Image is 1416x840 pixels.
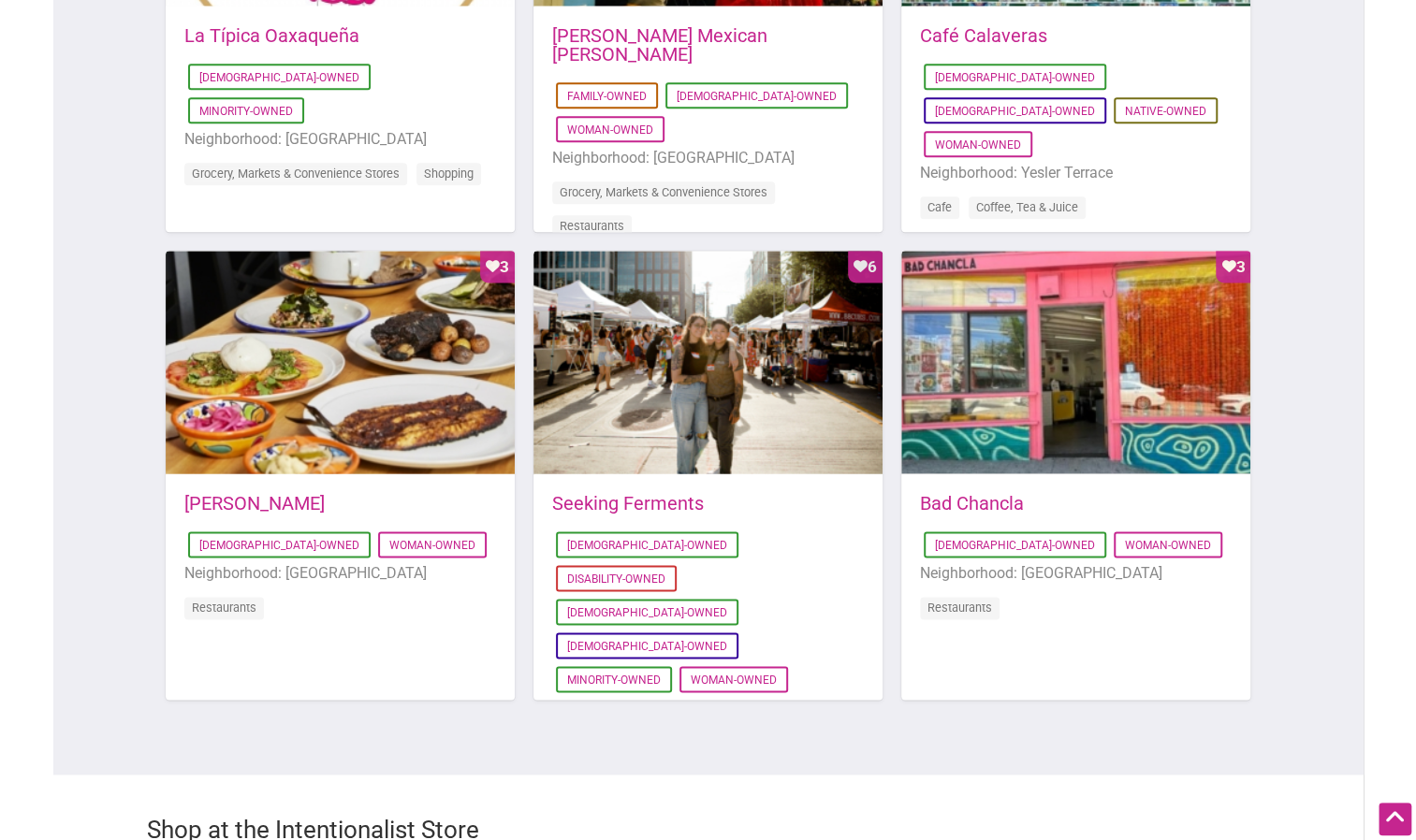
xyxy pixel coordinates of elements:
[920,161,1232,185] li: Neighborhood: Yesler Terrace
[567,673,661,687] a: Minority-Owned
[691,673,777,687] a: Woman-Owned
[184,127,496,152] li: Neighborhood: [GEOGRAPHIC_DATA]
[567,606,727,619] a: [DEMOGRAPHIC_DATA]-Owned
[560,219,624,233] a: Restaurants
[184,24,359,47] a: La Típica Oaxaqueña
[567,640,727,653] a: [DEMOGRAPHIC_DATA]-Owned
[567,123,653,137] a: Woman-Owned
[199,105,293,118] a: Minority-Owned
[199,71,359,84] a: [DEMOGRAPHIC_DATA]-Owned
[567,572,665,586] a: Disability-Owned
[552,146,864,170] li: Neighborhood: [GEOGRAPHIC_DATA]
[1125,539,1211,552] a: Woman-Owned
[935,71,1095,84] a: [DEMOGRAPHIC_DATA]-Owned
[567,90,647,103] a: Family-Owned
[677,90,837,103] a: [DEMOGRAPHIC_DATA]-Owned
[552,492,704,514] a: Seeking Ferments
[920,561,1232,586] li: Neighborhood: [GEOGRAPHIC_DATA]
[184,561,496,586] li: Neighborhood: [GEOGRAPHIC_DATA]
[927,200,952,214] a: Cafe
[976,200,1078,214] a: Coffee, Tea & Juice
[1125,105,1206,118] a: Native-Owned
[552,696,864,720] li: Neighborhood:
[192,167,400,181] a: Grocery, Markets & Convenience Stores
[389,539,475,552] a: Woman-Owned
[192,601,256,615] a: Restaurants
[184,492,325,514] a: [PERSON_NAME]
[424,167,474,181] a: Shopping
[927,601,992,615] a: Restaurants
[552,24,767,65] a: [PERSON_NAME] Mexican [PERSON_NAME]
[1379,803,1411,835] div: Scroll Back to Top
[935,539,1095,552] a: [DEMOGRAPHIC_DATA]-Owned
[920,24,1047,47] a: Café Calaveras
[935,105,1095,118] a: [DEMOGRAPHIC_DATA]-Owned
[560,185,767,199] a: Grocery, Markets & Convenience Stores
[567,539,727,552] a: [DEMOGRAPHIC_DATA]-Owned
[199,539,359,552] a: [DEMOGRAPHIC_DATA]-Owned
[935,138,1021,152] a: Woman-Owned
[920,492,1024,514] a: Bad Chancla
